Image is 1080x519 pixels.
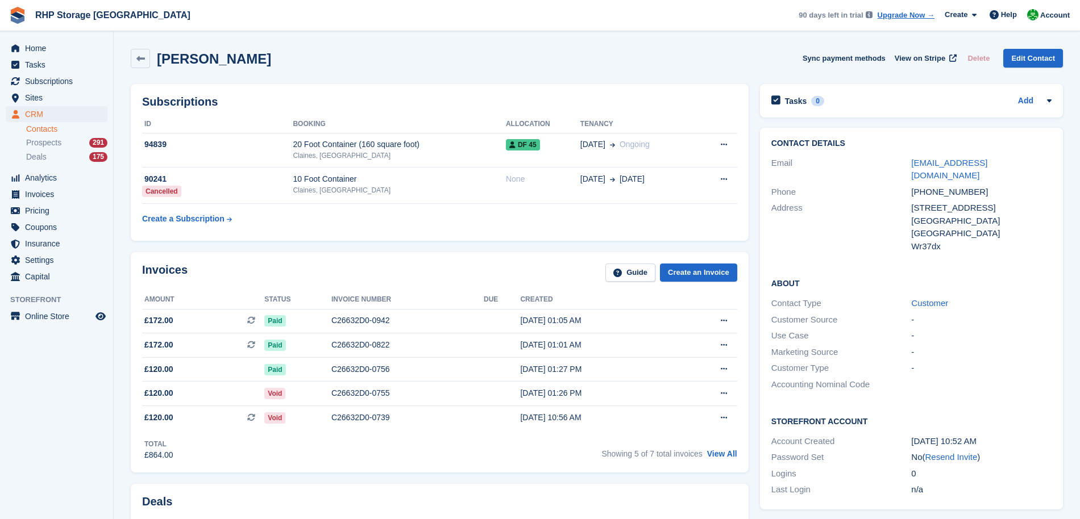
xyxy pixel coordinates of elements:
a: menu [6,308,107,324]
div: Customer Source [771,313,912,327]
a: menu [6,40,107,56]
span: Account [1040,10,1070,21]
span: £172.00 [144,339,173,351]
a: Upgrade Now → [878,10,934,21]
div: [DATE] 10:56 AM [520,412,676,424]
div: [GEOGRAPHIC_DATA] [911,227,1052,240]
th: Invoice number [331,291,484,309]
th: ID [142,115,293,133]
button: Delete [963,49,994,68]
div: Create a Subscription [142,213,225,225]
div: C26632D0-0942 [331,315,484,327]
h2: Tasks [785,96,807,106]
a: Deals 175 [26,151,107,163]
a: [EMAIL_ADDRESS][DOMAIN_NAME] [911,158,987,181]
a: Customer [911,298,948,308]
th: Tenancy [580,115,697,133]
span: Insurance [25,236,93,252]
a: menu [6,170,107,186]
div: 10 Foot Container [293,173,506,185]
a: menu [6,106,107,122]
a: menu [6,73,107,89]
span: Showing 5 of 7 total invoices [601,449,702,458]
a: RHP Storage [GEOGRAPHIC_DATA] [31,6,195,24]
div: 291 [89,138,107,148]
h2: Subscriptions [142,95,737,108]
div: £864.00 [144,449,173,461]
span: Deals [26,152,47,162]
div: Password Set [771,451,912,464]
span: Capital [25,269,93,284]
div: 20 Foot Container (160 square foot) [293,139,506,150]
div: Account Created [771,435,912,448]
div: Total [144,439,173,449]
span: Tasks [25,57,93,73]
div: Phone [771,186,912,199]
a: menu [6,219,107,235]
h2: Invoices [142,263,188,282]
div: No [911,451,1052,464]
div: 175 [89,152,107,162]
span: DF 45 [506,139,540,150]
h2: [PERSON_NAME] [157,51,271,66]
span: Create [945,9,967,20]
div: - [911,346,1052,359]
div: 0 [811,96,824,106]
img: icon-info-grey-7440780725fd019a000dd9b08b2336e03edf1995a4989e88bcd33f0948082b44.svg [866,11,873,18]
div: Accounting Nominal Code [771,378,912,391]
div: Cancelled [142,186,181,197]
div: Customer Type [771,362,912,375]
button: Sync payment methods [803,49,886,68]
div: Contact Type [771,297,912,310]
div: C26632D0-0755 [331,387,484,399]
a: Edit Contact [1003,49,1063,68]
span: View on Stripe [895,53,945,64]
span: £120.00 [144,387,173,399]
div: [DATE] 01:27 PM [520,363,676,375]
div: 90241 [142,173,293,185]
span: 90 days left in trial [799,10,863,21]
span: Coupons [25,219,93,235]
img: Rod [1027,9,1039,20]
div: Address [771,202,912,253]
h2: About [771,277,1052,288]
span: Prospects [26,137,61,148]
div: None [506,173,580,185]
a: menu [6,252,107,268]
span: [DATE] [580,173,605,185]
div: Claines, [GEOGRAPHIC_DATA] [293,185,506,195]
div: - [911,329,1052,342]
th: Allocation [506,115,580,133]
div: Logins [771,467,912,480]
span: Sites [25,90,93,106]
a: Contacts [26,124,107,135]
div: [DATE] 01:26 PM [520,387,676,399]
th: Status [264,291,331,309]
span: [DATE] [620,173,645,185]
div: 94839 [142,139,293,150]
span: Help [1001,9,1017,20]
div: Last Login [771,483,912,496]
a: menu [6,236,107,252]
span: Settings [25,252,93,268]
span: CRM [25,106,93,122]
span: Void [264,388,285,399]
span: £120.00 [144,412,173,424]
div: Email [771,157,912,182]
div: [DATE] 01:05 AM [520,315,676,327]
div: - [911,313,1052,327]
h2: Storefront Account [771,415,1052,426]
div: [STREET_ADDRESS] [911,202,1052,215]
a: menu [6,57,107,73]
div: [DATE] 01:01 AM [520,339,676,351]
span: £172.00 [144,315,173,327]
a: menu [6,203,107,219]
th: Booking [293,115,506,133]
a: View on Stripe [890,49,959,68]
span: ( ) [923,452,981,462]
span: Invoices [25,186,93,202]
th: Amount [142,291,264,309]
div: Use Case [771,329,912,342]
img: stora-icon-8386f47178a22dfd0bd8f6a31ec36ba5ce8667c1dd55bd0f319d3a0aa187defe.svg [9,7,26,24]
th: Created [520,291,676,309]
